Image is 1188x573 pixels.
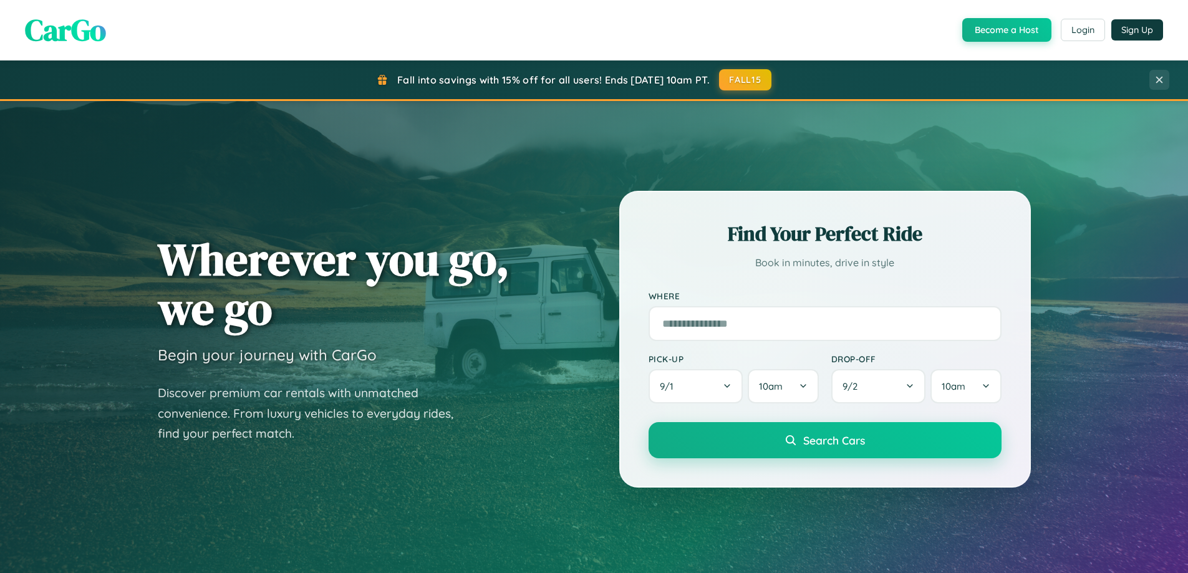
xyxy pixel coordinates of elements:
[25,9,106,51] span: CarGo
[649,369,743,403] button: 9/1
[660,380,680,392] span: 9 / 1
[649,354,819,364] label: Pick-up
[649,254,1002,272] p: Book in minutes, drive in style
[1111,19,1163,41] button: Sign Up
[942,380,965,392] span: 10am
[158,383,470,444] p: Discover premium car rentals with unmatched convenience. From luxury vehicles to everyday rides, ...
[649,220,1002,248] h2: Find Your Perfect Ride
[649,291,1002,301] label: Where
[649,422,1002,458] button: Search Cars
[843,380,864,392] span: 9 / 2
[748,369,818,403] button: 10am
[930,369,1001,403] button: 10am
[1061,19,1105,41] button: Login
[962,18,1051,42] button: Become a Host
[759,380,783,392] span: 10am
[397,74,710,86] span: Fall into savings with 15% off for all users! Ends [DATE] 10am PT.
[719,69,771,90] button: FALL15
[831,354,1002,364] label: Drop-off
[158,345,377,364] h3: Begin your journey with CarGo
[803,433,865,447] span: Search Cars
[158,234,509,333] h1: Wherever you go, we go
[831,369,926,403] button: 9/2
